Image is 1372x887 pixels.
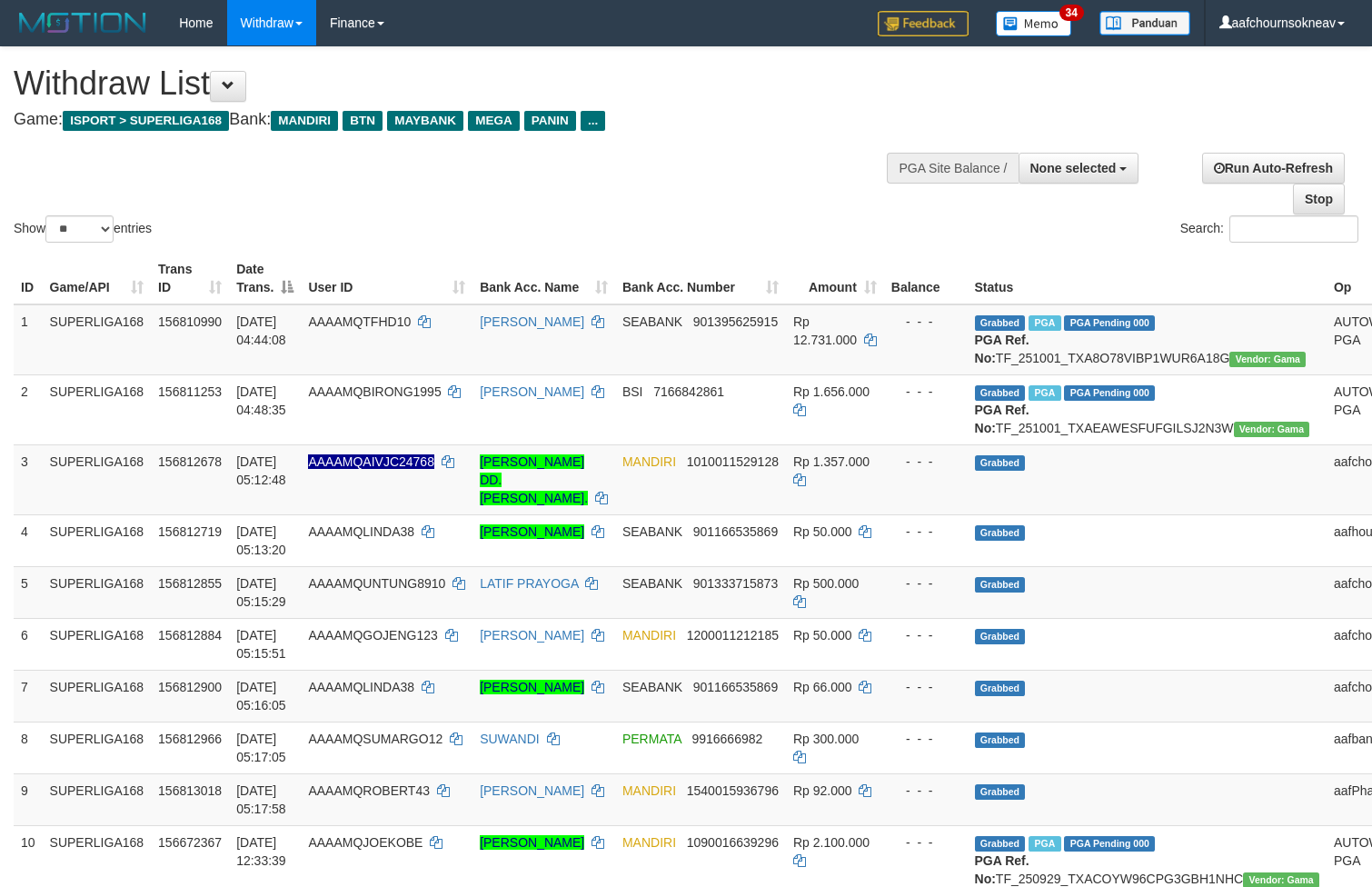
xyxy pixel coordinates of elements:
[891,782,960,800] div: - - -
[891,383,960,401] div: - - -
[975,333,1029,365] b: PGA Ref. No:
[524,111,576,131] span: PANIN
[236,454,286,487] span: [DATE] 05:12:48
[793,783,852,798] span: Rp 92.000
[968,304,1327,375] td: TF_251001_TXA8O78VIBP1WUR6A18G
[793,680,852,694] span: Rp 66.000
[151,253,229,304] th: Trans ID: activate to sort column ascending
[1202,153,1345,184] a: Run Auto-Refresh
[693,576,778,591] span: Copy 901333715873 to clipboard
[308,783,430,798] span: AAAAMQROBERT43
[158,732,222,746] span: 156812966
[14,670,43,722] td: 7
[891,730,960,748] div: - - -
[1293,184,1345,214] a: Stop
[1180,215,1358,243] label: Search:
[236,732,286,764] span: [DATE] 05:17:05
[480,384,584,399] a: [PERSON_NAME]
[693,680,778,694] span: Copy 901166535869 to clipboard
[43,253,152,304] th: Game/API: activate to sort column ascending
[891,313,960,331] div: - - -
[622,628,676,643] span: MANDIRI
[615,253,786,304] th: Bank Acc. Number: activate to sort column ascending
[14,65,897,102] h1: Withdraw List
[891,574,960,593] div: - - -
[1064,836,1155,852] span: PGA Pending
[158,628,222,643] span: 156812884
[480,628,584,643] a: [PERSON_NAME]
[158,576,222,591] span: 156812855
[236,835,286,868] span: [DATE] 12:33:39
[793,732,859,746] span: Rp 300.000
[43,618,152,670] td: SUPERLIGA168
[975,784,1026,800] span: Grabbed
[1234,422,1310,437] span: Vendor URL: https://trx31.1velocity.biz
[793,524,852,539] span: Rp 50.000
[43,566,152,618] td: SUPERLIGA168
[891,523,960,541] div: - - -
[480,454,588,505] a: [PERSON_NAME] DD. [PERSON_NAME].
[653,384,724,399] span: Copy 7166842861 to clipboard
[158,524,222,539] span: 156812719
[975,629,1026,644] span: Grabbed
[1099,11,1190,35] img: panduan.png
[693,314,778,329] span: Copy 901395625915 to clipboard
[622,524,682,539] span: SEABANK
[63,111,229,131] span: ISPORT > SUPERLIGA168
[14,618,43,670] td: 6
[1229,215,1358,243] input: Search:
[687,628,779,643] span: Copy 1200011212185 to clipboard
[687,454,779,469] span: Copy 1010011529128 to clipboard
[236,783,286,816] span: [DATE] 05:17:58
[14,514,43,566] td: 4
[622,384,643,399] span: BSI
[622,835,676,850] span: MANDIRI
[308,576,445,591] span: AAAAMQUNTUNG8910
[975,525,1026,541] span: Grabbed
[43,304,152,375] td: SUPERLIGA168
[693,524,778,539] span: Copy 901166535869 to clipboard
[14,566,43,618] td: 5
[480,732,540,746] a: SUWANDI
[622,576,682,591] span: SEABANK
[14,253,43,304] th: ID
[975,385,1026,401] span: Grabbed
[887,153,1018,184] div: PGA Site Balance /
[793,576,859,591] span: Rp 500.000
[622,314,682,329] span: SEABANK
[43,722,152,773] td: SUPERLIGA168
[975,403,1029,435] b: PGA Ref. No:
[158,783,222,798] span: 156813018
[1059,5,1084,21] span: 34
[1030,161,1117,175] span: None selected
[793,314,857,347] span: Rp 12.731.000
[1029,836,1060,852] span: Marked by aafsengchandara
[793,835,870,850] span: Rp 2.100.000
[236,384,286,417] span: [DATE] 04:48:35
[793,384,870,399] span: Rp 1.656.000
[14,374,43,444] td: 2
[480,783,584,798] a: [PERSON_NAME]
[687,835,779,850] span: Copy 1090016639296 to clipboard
[236,524,286,557] span: [DATE] 05:13:20
[43,514,152,566] td: SUPERLIGA168
[975,853,1029,886] b: PGA Ref. No:
[975,681,1026,696] span: Grabbed
[43,444,152,514] td: SUPERLIGA168
[158,314,222,329] span: 156810990
[236,576,286,609] span: [DATE] 05:15:29
[480,524,584,539] a: [PERSON_NAME]
[308,524,414,539] span: AAAAMQLINDA38
[14,722,43,773] td: 8
[308,454,434,469] span: Nama rekening ada tanda titik/strip, harap diedit
[308,835,423,850] span: AAAAMQJOEKOBE
[14,773,43,825] td: 9
[996,11,1072,36] img: Button%20Memo.svg
[236,314,286,347] span: [DATE] 04:44:08
[968,253,1327,304] th: Status
[975,577,1026,593] span: Grabbed
[1064,385,1155,401] span: PGA Pending
[480,835,584,850] a: [PERSON_NAME]
[891,453,960,471] div: - - -
[308,680,414,694] span: AAAAMQLINDA38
